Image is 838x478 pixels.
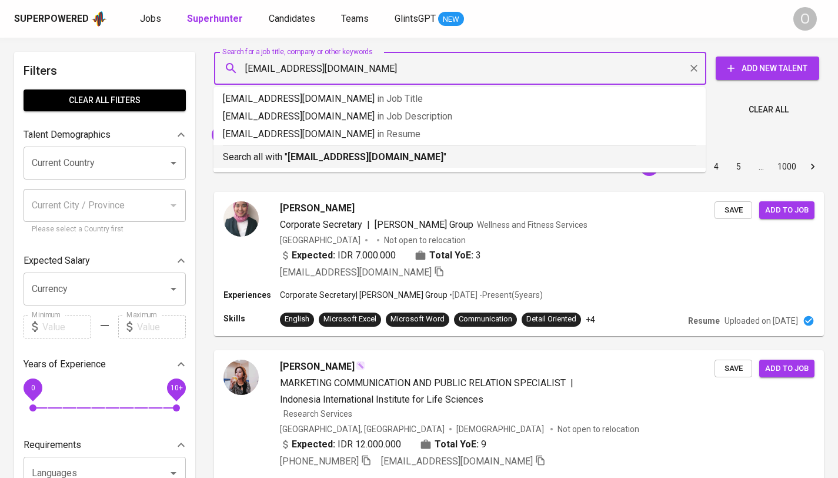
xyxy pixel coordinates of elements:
div: Microsoft Word [390,314,445,325]
button: Open [165,281,182,297]
button: Add New Talent [716,57,819,80]
b: Expected: [292,437,335,452]
p: Corporate Secretary | [PERSON_NAME] Group [280,289,448,301]
button: Save [715,360,752,378]
div: IDR 12.000.000 [280,437,401,452]
span: Teams [341,13,369,24]
span: Corporate Secretary [280,219,362,230]
span: Indonesia International Institute for Life Sciences [280,394,483,405]
span: Add to job [765,204,809,217]
input: Value [137,315,186,338]
span: Save [720,362,746,376]
p: Years of Experience [24,357,106,371]
span: [PERSON_NAME] Group [375,219,473,230]
span: Add to job [765,362,809,376]
button: Go to page 1000 [774,157,800,176]
p: [EMAIL_ADDRESS][DOMAIN_NAME] [223,127,696,141]
span: Add New Talent [725,61,810,76]
span: in Resume [377,128,420,140]
b: Superhunter [187,13,243,24]
button: Add to job [759,360,814,378]
a: Superhunter [187,12,245,26]
button: Open [165,155,182,171]
span: [EMAIL_ADDRESS][DOMAIN_NAME] [280,267,432,278]
img: a5b3a49559b83d87554cc3ca405e0787.jpeg [223,201,259,237]
img: magic_wand.svg [356,361,365,370]
span: Candidates [269,13,315,24]
span: Save [720,204,746,217]
p: [EMAIL_ADDRESS][DOMAIN_NAME] [223,109,696,124]
b: Total YoE: [429,248,473,263]
span: [PERSON_NAME] [280,360,355,374]
button: Clear [686,60,702,77]
span: Jobs [140,13,161,24]
div: [GEOGRAPHIC_DATA], [GEOGRAPHIC_DATA] [280,423,445,435]
p: Expected Salary [24,254,90,268]
span: | [570,376,573,390]
div: IDR 7.000.000 [280,248,396,263]
div: [GEOGRAPHIC_DATA] [280,234,360,246]
a: Teams [341,12,371,26]
a: Jobs [140,12,163,26]
span: Research Services [283,409,352,419]
span: [PERSON_NAME] [280,201,355,215]
div: … [752,161,770,172]
span: 10+ [170,384,182,392]
div: Microsoft Excel [323,314,376,325]
div: Years of Experience [24,353,186,376]
p: [EMAIL_ADDRESS][DOMAIN_NAME] [223,92,696,106]
div: Communication [459,314,512,325]
span: [DEMOGRAPHIC_DATA] [456,423,546,435]
a: Candidates [269,12,318,26]
div: Expected Salary [24,249,186,273]
button: Clear All filters [24,89,186,111]
input: Value [42,315,91,338]
p: Search all with " " [223,150,696,164]
p: Resume [688,315,720,327]
p: Talent Demographics [24,128,111,142]
h6: Filters [24,61,186,80]
div: [PERSON_NAME] [212,125,296,144]
span: [EMAIL_ADDRESS][DOMAIN_NAME] [381,456,533,467]
span: [PHONE_NUMBER] [280,456,359,467]
b: [EMAIL_ADDRESS][DOMAIN_NAME] [288,151,443,162]
span: NEW [438,14,464,25]
button: Save [715,201,752,220]
span: 3 [476,248,481,263]
div: Talent Demographics [24,123,186,147]
span: 9 [481,437,486,452]
div: English [285,314,309,325]
p: Not open to relocation [384,234,466,246]
b: Expected: [292,248,335,263]
span: | [367,218,370,232]
span: in Job Title [377,93,423,104]
nav: pagination navigation [616,157,824,176]
span: in Job Description [377,111,452,122]
p: Not open to relocation [557,423,639,435]
p: Skills [223,313,280,324]
p: Please select a Country first [32,224,178,235]
p: +4 [586,314,595,326]
button: Go to next page [803,157,822,176]
button: Go to page 4 [707,157,726,176]
div: O [793,7,817,31]
a: Superpoweredapp logo [14,10,107,28]
span: GlintsGPT [395,13,436,24]
span: MARKETING COMMUNICATION AND PUBLIC RELATION SPECIALIST [280,377,566,389]
span: Clear All filters [33,93,176,108]
p: • [DATE] - Present ( 5 years ) [448,289,543,301]
b: Total YoE: [435,437,479,452]
p: Requirements [24,438,81,452]
span: Wellness and Fitness Services [477,220,587,230]
img: 889511668d2d1b8b90e896a7d853f44c.jpg [223,360,259,395]
p: Uploaded on [DATE] [725,315,798,327]
div: Detail Oriented [526,314,576,325]
div: Superpowered [14,12,89,26]
p: Experiences [223,289,280,301]
button: Clear All [744,99,793,121]
button: Go to page 5 [729,157,748,176]
a: [PERSON_NAME]Corporate Secretary|[PERSON_NAME] GroupWellness and Fitness Services[GEOGRAPHIC_DATA... [214,192,824,336]
span: 0 [31,384,35,392]
button: Add to job [759,201,814,220]
img: app logo [91,10,107,28]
